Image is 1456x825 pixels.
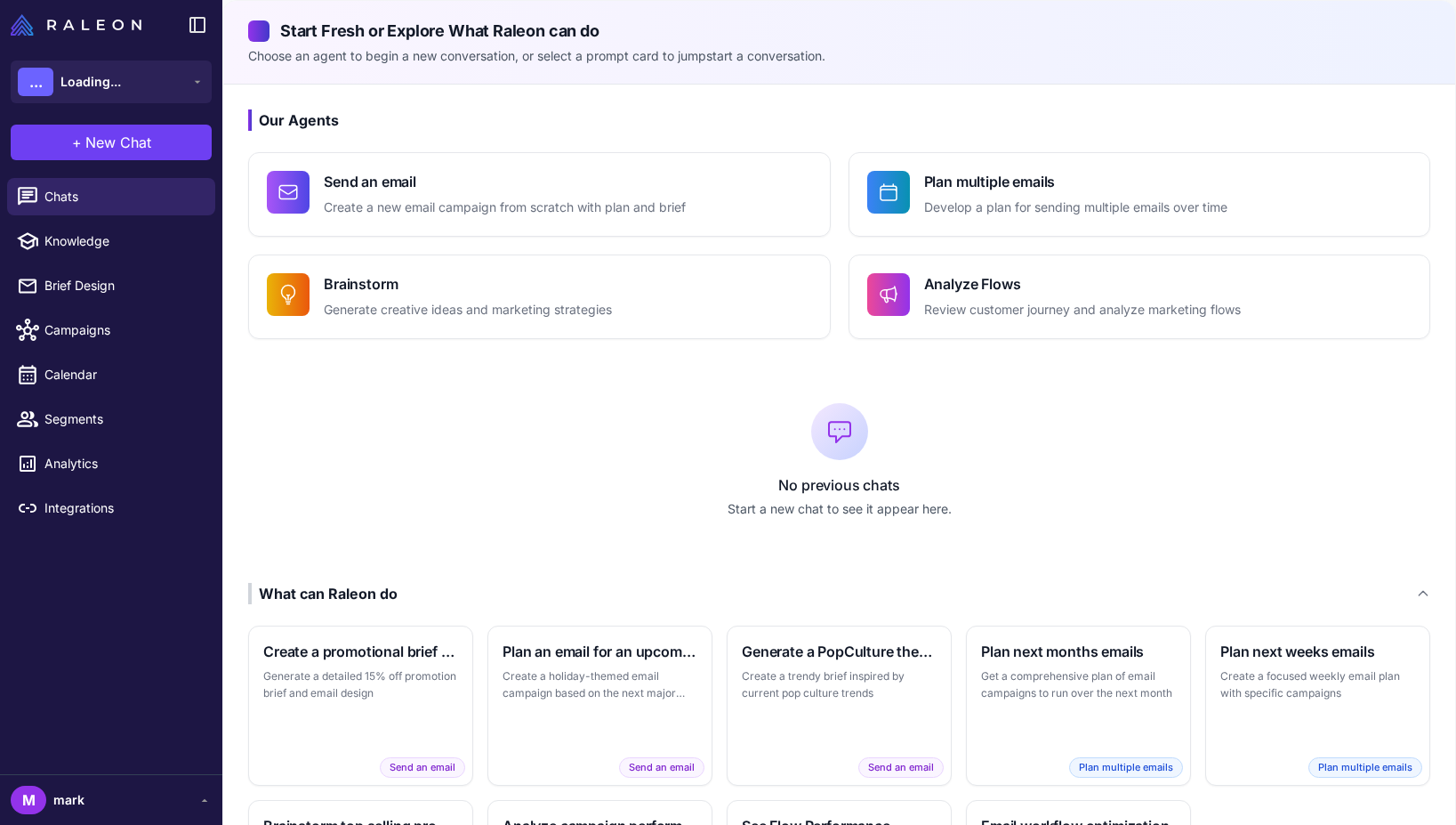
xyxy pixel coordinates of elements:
[503,667,697,702] p: Create a holiday-themed email campaign based on the next major holiday
[44,187,201,206] span: Chats
[742,667,937,702] p: Create a trendy brief inspired by current pop culture trends
[85,132,151,153] span: New Chat
[7,445,215,482] a: Analytics
[263,641,458,662] h3: Create a promotional brief and email
[487,626,712,786] button: Plan an email for an upcoming holidayCreate a holiday-themed email campaign based on the next maj...
[924,171,1227,192] h4: Plan multiple emails
[7,222,215,260] a: Knowledge
[1308,757,1422,778] span: Plan multiple emails
[248,626,473,786] button: Create a promotional brief and emailGenerate a detailed 15% off promotion brief and email designS...
[849,152,1431,237] button: Plan multiple emailsDevelop a plan for sending multiple emails over time
[924,198,1227,218] p: Develop a plan for sending multiple emails over time
[7,178,215,215] a: Chats
[72,132,82,153] span: +
[1220,667,1415,702] p: Create a focused weekly email plan with specific campaigns
[248,19,1430,43] h2: Start Fresh or Explore What Raleon can do
[248,255,831,339] button: BrainstormGenerate creative ideas and marketing strategies
[924,300,1241,320] p: Review customer journey and analyze marketing flows
[7,489,215,527] a: Integrations
[248,46,1430,66] p: Choose an agent to begin a new conversation, or select a prompt card to jumpstart a conversation.
[7,356,215,393] a: Calendar
[742,641,937,662] h3: Generate a PopCulture themed brief
[248,152,831,237] button: Send an emailCreate a new email campaign from scratch with plan and brief
[966,626,1191,786] button: Plan next months emailsGet a comprehensive plan of email campaigns to run over the next monthPlan...
[44,231,201,251] span: Knowledge
[849,255,1431,339] button: Analyze FlowsReview customer journey and analyze marketing flows
[248,474,1430,496] p: No previous chats
[248,109,1430,131] h3: Our Agents
[11,14,149,36] a: Raleon Logo
[324,171,686,192] h4: Send an email
[619,757,704,778] span: Send an email
[11,14,141,36] img: Raleon Logo
[44,276,201,295] span: Brief Design
[324,198,686,218] p: Create a new email campaign from scratch with plan and brief
[1069,757,1183,778] span: Plan multiple emails
[263,667,458,702] p: Generate a detailed 15% off promotion brief and email design
[7,311,215,349] a: Campaigns
[727,626,952,786] button: Generate a PopCulture themed briefCreate a trendy brief inspired by current pop culture trendsSen...
[324,300,612,320] p: Generate creative ideas and marketing strategies
[1205,626,1430,786] button: Plan next weeks emailsCreate a focused weekly email plan with specific campaignsPlan multiple emails
[324,273,612,295] h4: Brainstorm
[60,72,121,92] span: Loading...
[924,273,1241,295] h4: Analyze Flows
[981,667,1176,702] p: Get a comprehensive plan of email campaigns to run over the next month
[53,790,84,810] span: mark
[18,68,53,96] div: ...
[44,409,201,429] span: Segments
[44,365,201,384] span: Calendar
[44,320,201,340] span: Campaigns
[11,61,212,103] button: ...Loading...
[7,267,215,304] a: Brief Design
[11,125,212,160] button: +New Chat
[7,400,215,438] a: Segments
[858,757,944,778] span: Send an email
[44,454,201,473] span: Analytics
[503,641,697,662] h3: Plan an email for an upcoming holiday
[11,786,46,814] div: M
[248,499,1430,519] p: Start a new chat to see it appear here.
[44,498,201,518] span: Integrations
[380,757,465,778] span: Send an email
[248,583,398,604] div: What can Raleon do
[1220,641,1415,662] h3: Plan next weeks emails
[981,641,1176,662] h3: Plan next months emails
